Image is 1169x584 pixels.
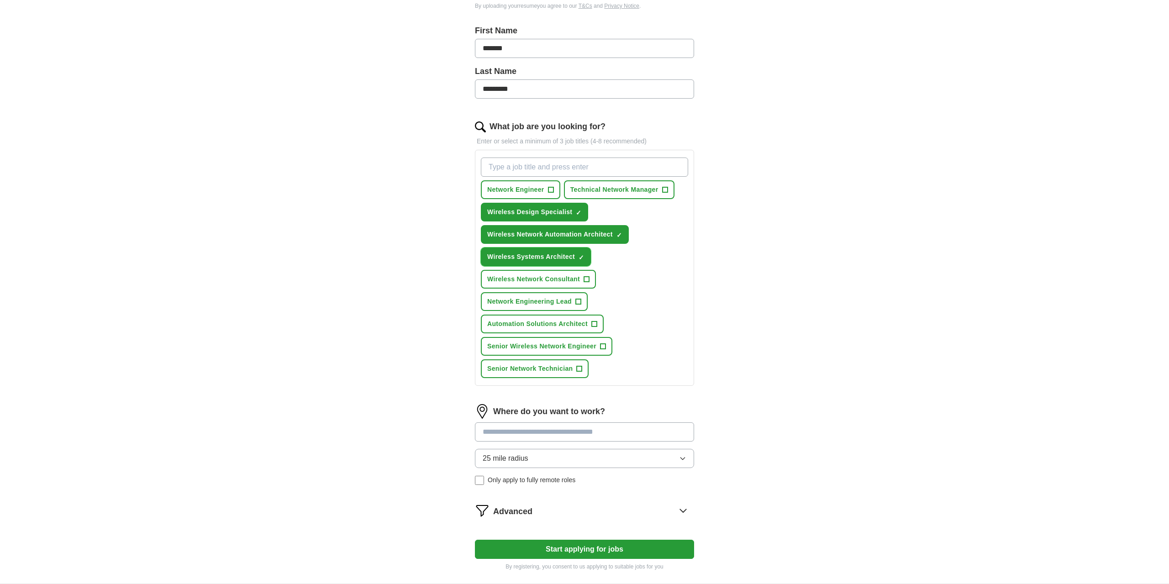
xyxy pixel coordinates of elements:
[616,231,622,239] span: ✓
[481,315,604,333] button: Automation Solutions Architect
[570,185,658,195] span: Technical Network Manager
[475,2,694,10] div: By uploading your resume you agree to our and .
[487,185,544,195] span: Network Engineer
[481,359,589,378] button: Senior Network Technician
[475,476,484,485] input: Only apply to fully remote roles
[481,337,612,356] button: Senior Wireless Network Engineer
[487,274,580,284] span: Wireless Network Consultant
[487,207,572,217] span: Wireless Design Specialist
[475,540,694,559] button: Start applying for jobs
[481,180,560,199] button: Network Engineer
[475,404,490,419] img: location.png
[604,3,639,9] a: Privacy Notice
[493,505,532,518] span: Advanced
[475,503,490,518] img: filter
[487,364,573,374] span: Senior Network Technician
[493,405,605,418] label: Where do you want to work?
[490,121,606,133] label: What job are you looking for?
[475,25,694,37] label: First Name
[481,203,588,221] button: Wireless Design Specialist✓
[481,270,596,289] button: Wireless Network Consultant
[579,3,592,9] a: T&Cs
[487,342,596,351] span: Senior Wireless Network Engineer
[487,319,588,329] span: Automation Solutions Architect
[475,65,694,78] label: Last Name
[475,121,486,132] img: search.png
[487,230,613,239] span: Wireless Network Automation Architect
[481,225,629,244] button: Wireless Network Automation Architect✓
[579,254,584,261] span: ✓
[564,180,674,199] button: Technical Network Manager
[481,292,588,311] button: Network Engineering Lead
[487,252,575,262] span: Wireless Systems Architect
[481,247,591,266] button: Wireless Systems Architect✓
[475,137,694,146] p: Enter or select a minimum of 3 job titles (4-8 recommended)
[475,449,694,468] button: 25 mile radius
[475,563,694,571] p: By registering, you consent to us applying to suitable jobs for you
[487,297,572,306] span: Network Engineering Lead
[576,209,581,216] span: ✓
[483,453,528,464] span: 25 mile radius
[488,475,575,485] span: Only apply to fully remote roles
[481,158,688,177] input: Type a job title and press enter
